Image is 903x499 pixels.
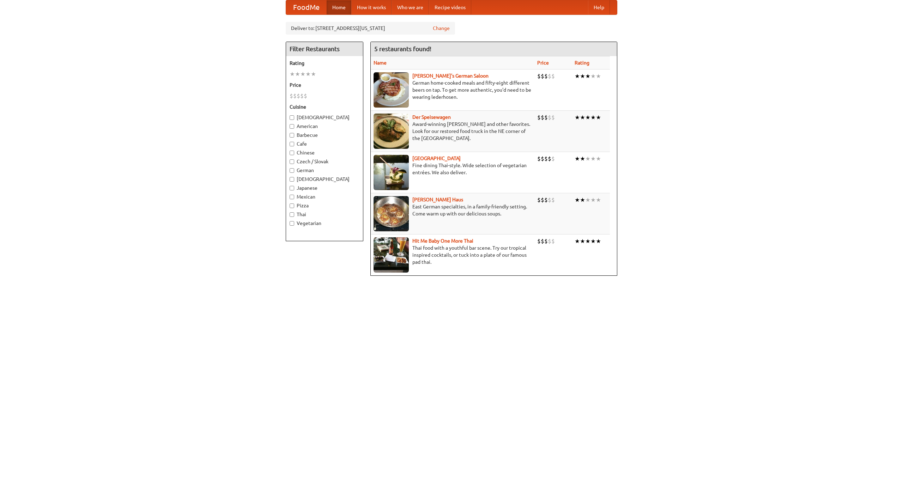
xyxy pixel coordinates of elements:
li: $ [544,114,548,121]
li: ★ [290,70,295,78]
li: ★ [590,114,596,121]
img: babythai.jpg [374,237,409,273]
input: Chinese [290,151,294,155]
p: Thai food with a youthful bar scene. Try our tropical inspired cocktails, or tuck into a plate of... [374,244,532,266]
li: $ [537,155,541,163]
p: Fine dining Thai-style. Wide selection of vegetarian entrées. We also deliver. [374,162,532,176]
li: ★ [596,237,601,245]
a: Hit Me Baby One More Thai [412,238,473,244]
li: $ [541,155,544,163]
a: Name [374,60,387,66]
label: [DEMOGRAPHIC_DATA] [290,176,359,183]
li: $ [300,92,304,100]
a: [PERSON_NAME] Haus [412,197,463,202]
li: $ [551,196,555,204]
h4: Filter Restaurants [286,42,363,56]
li: ★ [596,155,601,163]
li: $ [297,92,300,100]
img: esthers.jpg [374,72,409,108]
img: satay.jpg [374,155,409,190]
li: $ [548,72,551,80]
li: $ [548,237,551,245]
li: ★ [580,114,585,121]
h5: Price [290,81,359,89]
li: ★ [585,237,590,245]
a: FoodMe [286,0,327,14]
li: $ [548,196,551,204]
a: Home [327,0,351,14]
input: Barbecue [290,133,294,138]
label: Barbecue [290,132,359,139]
li: $ [544,237,548,245]
label: American [290,123,359,130]
a: How it works [351,0,392,14]
li: $ [537,72,541,80]
li: $ [537,196,541,204]
li: $ [541,196,544,204]
li: $ [548,155,551,163]
li: ★ [596,72,601,80]
li: ★ [575,155,580,163]
li: ★ [590,237,596,245]
li: ★ [295,70,300,78]
li: $ [544,72,548,80]
input: [DEMOGRAPHIC_DATA] [290,177,294,182]
li: ★ [575,196,580,204]
li: ★ [575,72,580,80]
li: ★ [596,114,601,121]
input: German [290,168,294,173]
label: Pizza [290,202,359,209]
li: ★ [585,155,590,163]
label: [DEMOGRAPHIC_DATA] [290,114,359,121]
label: Cafe [290,140,359,147]
img: speisewagen.jpg [374,114,409,149]
li: $ [551,114,555,121]
li: $ [293,92,297,100]
h5: Rating [290,60,359,67]
input: Vegetarian [290,221,294,226]
li: ★ [596,196,601,204]
li: ★ [585,114,590,121]
label: Czech / Slovak [290,158,359,165]
a: [PERSON_NAME]'s German Saloon [412,73,489,79]
li: ★ [580,72,585,80]
li: ★ [585,196,590,204]
p: German home-cooked meals and fifty-eight different beers on tap. To get more authentic, you'd nee... [374,79,532,101]
li: ★ [311,70,316,78]
div: Deliver to: [STREET_ADDRESS][US_STATE] [286,22,455,35]
li: ★ [590,72,596,80]
label: Vegetarian [290,220,359,227]
a: Help [588,0,610,14]
li: ★ [590,155,596,163]
input: Pizza [290,203,294,208]
li: $ [537,237,541,245]
p: East German specialties, in a family-friendly setting. Come warm up with our delicious soups. [374,203,532,217]
a: Rating [575,60,589,66]
a: Recipe videos [429,0,471,14]
li: ★ [305,70,311,78]
li: ★ [585,72,590,80]
input: Thai [290,212,294,217]
li: $ [544,155,548,163]
input: Japanese [290,186,294,190]
p: Award-winning [PERSON_NAME] and other favorites. Look for our restored food truck in the NE corne... [374,121,532,142]
a: Who we are [392,0,429,14]
input: Mexican [290,195,294,199]
li: $ [541,114,544,121]
li: $ [537,114,541,121]
li: $ [551,237,555,245]
img: kohlhaus.jpg [374,196,409,231]
li: ★ [300,70,305,78]
ng-pluralize: 5 restaurants found! [374,45,431,52]
li: ★ [580,155,585,163]
label: Japanese [290,184,359,191]
input: American [290,124,294,129]
b: Der Speisewagen [412,114,451,120]
label: Thai [290,211,359,218]
label: Mexican [290,193,359,200]
a: Price [537,60,549,66]
li: $ [541,72,544,80]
